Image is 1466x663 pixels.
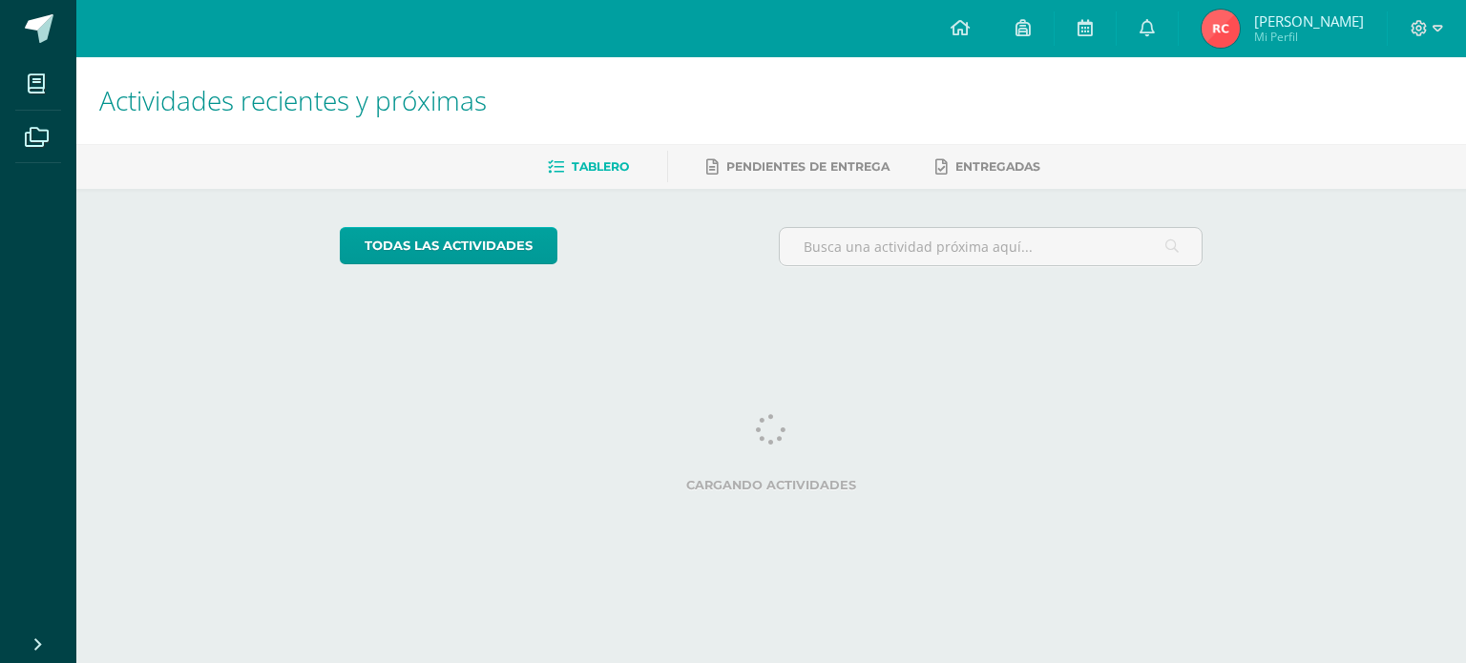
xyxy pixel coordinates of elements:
[935,152,1040,182] a: Entregadas
[780,228,1203,265] input: Busca una actividad próxima aquí...
[726,159,890,174] span: Pendientes de entrega
[548,152,629,182] a: Tablero
[706,152,890,182] a: Pendientes de entrega
[572,159,629,174] span: Tablero
[340,478,1204,492] label: Cargando actividades
[1254,29,1364,45] span: Mi Perfil
[1202,10,1240,48] img: 877964899b5cbc42c56e6a2c2f60f135.png
[99,82,487,118] span: Actividades recientes y próximas
[340,227,557,264] a: todas las Actividades
[1254,11,1364,31] span: [PERSON_NAME]
[955,159,1040,174] span: Entregadas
